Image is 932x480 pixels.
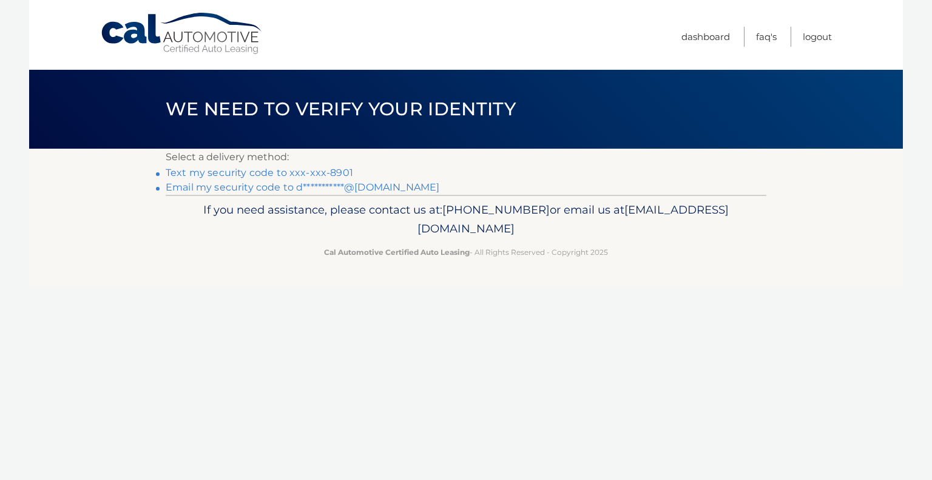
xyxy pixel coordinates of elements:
[324,248,470,257] strong: Cal Automotive Certified Auto Leasing
[803,27,832,47] a: Logout
[166,167,353,178] a: Text my security code to xxx-xxx-8901
[681,27,730,47] a: Dashboard
[100,12,264,55] a: Cal Automotive
[756,27,777,47] a: FAQ's
[166,149,766,166] p: Select a delivery method:
[166,98,516,120] span: We need to verify your identity
[174,200,758,239] p: If you need assistance, please contact us at: or email us at
[174,246,758,259] p: - All Rights Reserved - Copyright 2025
[442,203,550,217] span: [PHONE_NUMBER]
